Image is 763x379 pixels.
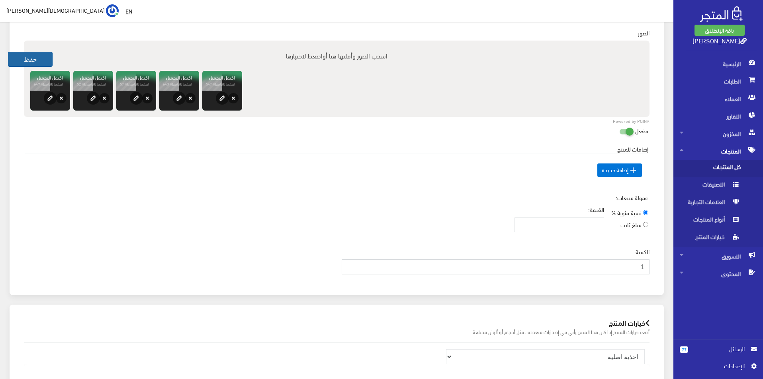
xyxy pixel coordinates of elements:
[673,265,763,282] a: المحتوى
[673,90,763,107] a: العملاء
[643,210,648,215] input: نسبة مئوية %
[24,319,650,327] h2: خيارات المنتج
[673,195,763,212] a: العلامات التجارية
[673,55,763,72] a: الرئيسية
[680,344,757,362] a: 77 الرسائل
[673,107,763,125] a: التقارير
[613,119,650,123] a: Powered by PQINA
[680,55,757,72] span: الرئيسية
[616,193,648,202] label: عمولة مبيعات:
[673,160,763,177] a: كل المنتجات
[635,123,648,138] label: مفعل
[695,25,745,36] a: باقة الإنطلاق
[673,125,763,142] a: المخزون
[673,72,763,90] a: الطلبات
[680,160,740,177] span: كل المنتجات
[673,177,763,195] a: التصنيفات
[680,265,757,282] span: المحتوى
[10,325,40,355] iframe: Drift Widget Chat Controller
[8,52,53,67] button: حفظ
[125,6,132,16] u: EN
[6,5,105,15] span: [DEMOGRAPHIC_DATA][PERSON_NAME]
[680,346,688,353] span: 77
[286,50,323,61] span: اضغط لاختيارها
[106,4,119,17] img: ...
[680,247,757,265] span: التسويق
[588,205,604,214] label: القيمة:
[680,125,757,142] span: المخزون
[680,107,757,125] span: التقارير
[693,35,747,46] a: [PERSON_NAME]
[122,4,135,18] a: EN
[597,163,642,177] span: إضافة جديدة
[686,362,744,370] span: اﻹعدادات
[283,48,391,64] label: اسحب الصور وأفلتها هنا أو
[673,142,763,160] a: المنتجات
[611,207,642,218] span: نسبة مئوية %
[24,328,650,336] small: أضف خيارات المنتج إذا كان هذا المنتج يأتي في إصدارات متعددة ، مثل أحجام أو ألوان مختلفة
[620,219,642,230] span: مبلغ ثابت
[680,230,740,247] span: خيارات المنتج
[680,90,757,107] span: العملاء
[636,247,650,256] label: الكمية
[680,72,757,90] span: الطلبات
[6,4,119,17] a: ... [DEMOGRAPHIC_DATA][PERSON_NAME]
[680,362,757,374] a: اﻹعدادات
[628,165,638,175] i: 
[680,142,757,160] span: المنتجات
[638,29,650,37] label: الصور
[680,177,740,195] span: التصنيفات
[643,222,648,227] input: مبلغ ثابت
[673,230,763,247] a: خيارات المنتج
[25,145,648,187] div: إضافات للمنتج
[680,212,740,230] span: أنواع المنتجات
[700,6,743,22] img: .
[673,212,763,230] a: أنواع المنتجات
[680,195,740,212] span: العلامات التجارية
[695,344,745,353] span: الرسائل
